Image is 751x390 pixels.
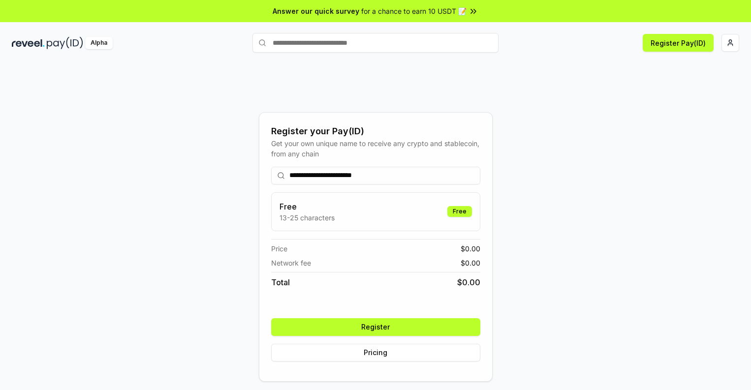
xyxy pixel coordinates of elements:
[271,258,311,268] span: Network fee
[447,206,472,217] div: Free
[457,276,480,288] span: $ 0.00
[461,258,480,268] span: $ 0.00
[643,34,714,52] button: Register Pay(ID)
[47,37,83,49] img: pay_id
[280,201,335,212] h3: Free
[12,37,45,49] img: reveel_dark
[280,212,335,223] p: 13-25 characters
[273,6,359,16] span: Answer our quick survey
[271,276,290,288] span: Total
[271,124,480,138] div: Register your Pay(ID)
[271,243,287,254] span: Price
[271,344,480,361] button: Pricing
[461,243,480,254] span: $ 0.00
[85,37,113,49] div: Alpha
[271,138,480,159] div: Get your own unique name to receive any crypto and stablecoin, from any chain
[361,6,467,16] span: for a chance to earn 10 USDT 📝
[271,318,480,336] button: Register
